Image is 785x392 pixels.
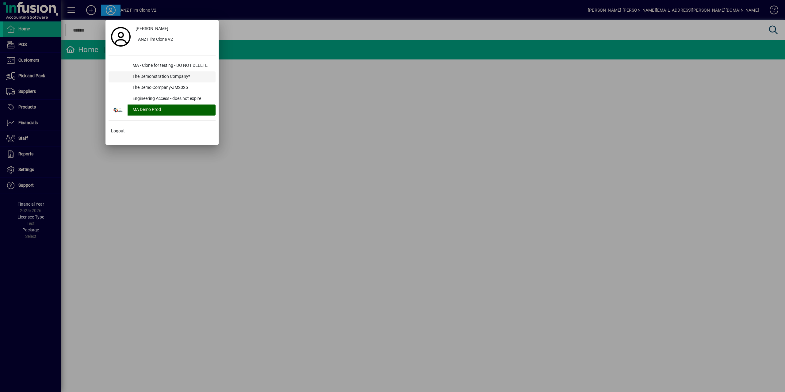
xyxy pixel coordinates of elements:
button: The Demonstration Company* [109,71,216,82]
button: MA Demo Prod [109,105,216,116]
a: [PERSON_NAME] [133,23,216,34]
button: ANZ Film Clone V2 [133,34,216,45]
button: The Demo Company-JM2025 [109,82,216,93]
div: The Demo Company-JM2025 [128,82,216,93]
button: Engineering Access - does not expire [109,93,216,105]
a: Profile [109,31,133,42]
div: Engineering Access - does not expire [128,93,216,105]
div: The Demonstration Company* [128,71,216,82]
span: Logout [111,128,125,134]
button: MA - Clone for testing - DO NOT DELETE [109,60,216,71]
button: Logout [109,126,216,137]
div: MA Demo Prod [128,105,216,116]
span: [PERSON_NAME] [136,25,168,32]
div: MA - Clone for testing - DO NOT DELETE [128,60,216,71]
